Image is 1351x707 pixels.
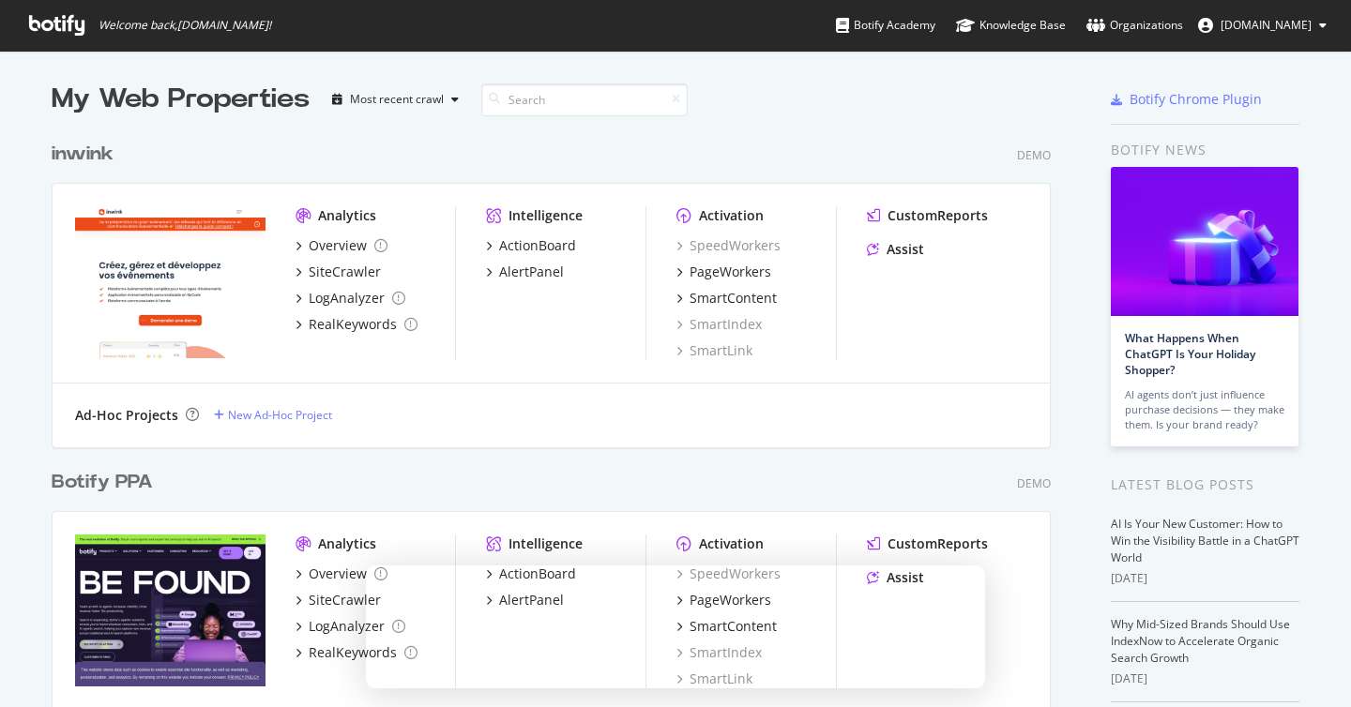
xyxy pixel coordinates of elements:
[325,84,466,114] button: Most recent crawl
[1287,643,1332,688] iframe: Intercom live chat
[888,534,988,553] div: CustomReports
[309,591,381,609] div: SiteCrawler
[836,16,935,35] div: Botify Academy
[296,315,417,334] a: RealKeywords
[52,81,310,118] div: My Web Properties
[1086,16,1183,35] div: Organizations
[296,564,387,583] a: Overview
[52,469,153,496] div: Botify PPA
[1111,474,1299,495] div: Latest Blog Posts
[296,643,417,662] a: RealKeywords
[676,341,752,360] a: SmartLink
[52,141,121,168] a: inwink
[509,534,583,553] div: Intelligence
[309,263,381,281] div: SiteCrawler
[309,289,385,308] div: LogAnalyzer
[867,240,924,259] a: Assist
[676,236,781,255] a: SpeedWorkers
[214,407,332,423] a: New Ad-Hoc Project
[499,236,576,255] div: ActionBoard
[1017,147,1051,163] div: Demo
[296,263,381,281] a: SiteCrawler
[309,236,367,255] div: Overview
[318,206,376,225] div: Analytics
[1111,516,1299,565] a: AI Is Your New Customer: How to Win the Visibility Battle in a ChatGPT World
[1111,90,1262,109] a: Botify Chrome Plugin
[52,469,160,496] a: Botify PPA
[309,564,367,583] div: Overview
[867,206,988,225] a: CustomReports
[956,16,1066,35] div: Knowledge Base
[499,263,564,281] div: AlertPanel
[296,591,381,609] a: SiteCrawler
[699,534,764,553] div: Activation
[1111,670,1299,687] div: [DATE]
[1111,616,1290,666] a: Why Mid-Sized Brands Should Use IndexNow to Accelerate Organic Search Growth
[699,206,764,225] div: Activation
[486,263,564,281] a: AlertPanel
[228,407,332,423] div: New Ad-Hoc Project
[75,534,266,686] img: Botify PPA
[75,206,266,358] img: inwink
[296,617,405,636] a: LogAnalyzer
[318,534,376,553] div: Analytics
[676,263,771,281] a: PageWorkers
[481,83,688,116] input: Search
[1183,10,1342,40] button: [DOMAIN_NAME]
[867,534,988,553] a: CustomReports
[690,289,777,308] div: SmartContent
[296,289,405,308] a: LogAnalyzer
[1111,140,1299,160] div: Botify news
[888,206,988,225] div: CustomReports
[1017,475,1051,491] div: Demo
[1221,17,1312,33] span: pierre.paqueton.gmail
[1125,330,1255,378] a: What Happens When ChatGPT Is Your Holiday Shopper?
[486,564,576,583] a: ActionBoard
[676,289,777,308] a: SmartContent
[99,18,271,33] span: Welcome back, [DOMAIN_NAME] !
[75,406,178,425] div: Ad-Hoc Projects
[499,564,576,583] div: ActionBoard
[1111,167,1298,316] img: What Happens When ChatGPT Is Your Holiday Shopper?
[486,236,576,255] a: ActionBoard
[676,315,762,334] a: SmartIndex
[350,94,444,105] div: Most recent crawl
[690,263,771,281] div: PageWorkers
[509,206,583,225] div: Intelligence
[676,564,781,583] a: SpeedWorkers
[1125,387,1284,432] div: AI agents don’t just influence purchase decisions — they make them. Is your brand ready?
[309,617,385,636] div: LogAnalyzer
[366,565,985,688] iframe: Enquête de Botify
[52,141,114,168] div: inwink
[887,240,924,259] div: Assist
[296,236,387,255] a: Overview
[309,643,397,662] div: RealKeywords
[309,315,397,334] div: RealKeywords
[1130,90,1262,109] div: Botify Chrome Plugin
[1111,570,1299,587] div: [DATE]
